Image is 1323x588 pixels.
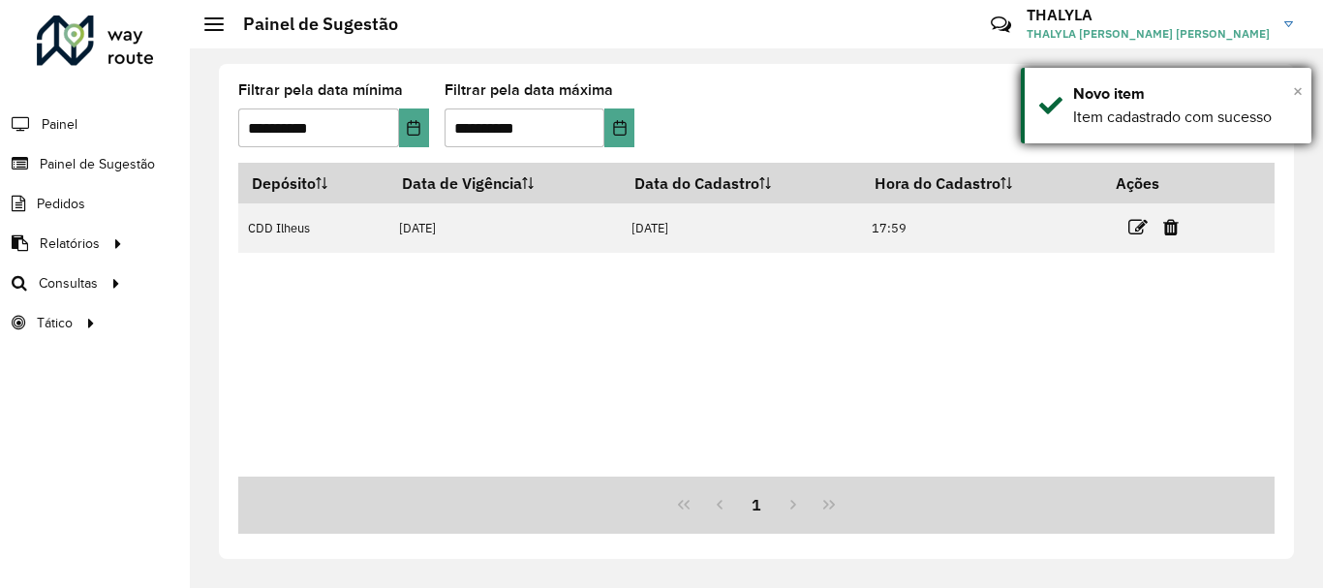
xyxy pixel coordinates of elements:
h2: Painel de Sugestão [224,14,398,35]
button: Close [1293,77,1303,106]
span: × [1293,80,1303,102]
td: [DATE] [622,203,862,253]
span: Tático [37,313,73,333]
th: Ações [1103,163,1219,203]
div: Novo item [1073,82,1297,106]
span: Pedidos [37,194,85,214]
span: Consultas [39,273,98,294]
label: Filtrar pela data máxima [445,78,613,102]
button: Choose Date [604,108,634,147]
td: 17:59 [861,203,1102,253]
a: Contato Rápido [980,4,1022,46]
td: [DATE] [388,203,621,253]
button: Choose Date [399,108,429,147]
label: Filtrar pela data mínima [238,78,403,102]
td: CDD Ilheus [238,203,388,253]
button: 1 [738,486,775,523]
h3: THALYLA [1027,6,1270,24]
span: Relatórios [40,233,100,254]
div: Item cadastrado com sucesso [1073,106,1297,129]
span: Painel de Sugestão [40,154,155,174]
th: Data do Cadastro [622,163,862,203]
th: Data de Vigência [388,163,621,203]
th: Hora do Cadastro [861,163,1102,203]
a: Excluir [1163,214,1179,240]
span: Painel [42,114,77,135]
span: THALYLA [PERSON_NAME] [PERSON_NAME] [1027,25,1270,43]
th: Depósito [238,163,388,203]
a: Editar [1128,214,1148,240]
